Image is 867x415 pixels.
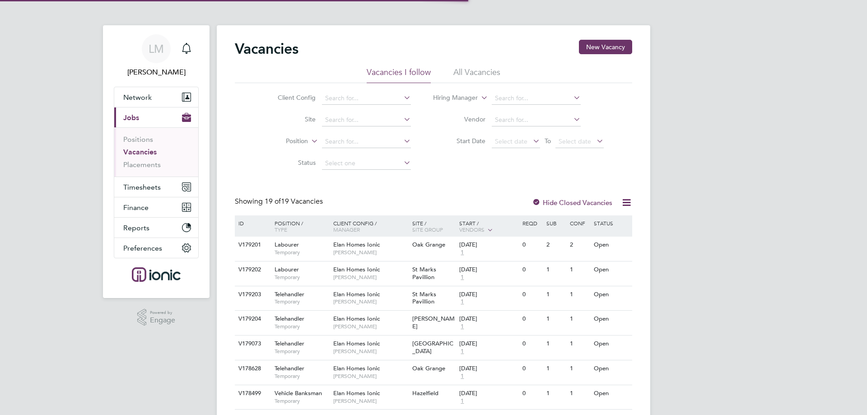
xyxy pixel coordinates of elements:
[459,249,465,256] span: 1
[333,290,380,298] span: Elan Homes Ionic
[410,215,457,237] div: Site /
[367,67,431,83] li: Vacancies I follow
[544,385,568,402] div: 1
[322,92,411,105] input: Search for...
[459,291,518,298] div: [DATE]
[544,336,568,352] div: 1
[592,360,631,377] div: Open
[275,226,287,233] span: Type
[544,237,568,253] div: 2
[412,315,455,330] span: [PERSON_NAME]
[459,397,465,405] span: 1
[123,160,161,169] a: Placements
[275,290,304,298] span: Telehandler
[459,323,465,331] span: 1
[114,34,199,78] a: LM[PERSON_NAME]
[544,261,568,278] div: 1
[592,385,631,402] div: Open
[459,274,465,281] span: 1
[568,215,591,231] div: Conf
[459,348,465,355] span: 1
[568,385,591,402] div: 1
[333,340,380,347] span: Elan Homes Ionic
[426,93,478,103] label: Hiring Manager
[333,323,408,330] span: [PERSON_NAME]
[264,115,316,123] label: Site
[333,241,380,248] span: Elan Homes Ionic
[275,323,329,330] span: Temporary
[322,114,411,126] input: Search for...
[149,43,164,55] span: LM
[544,360,568,377] div: 1
[495,137,527,145] span: Select date
[236,336,268,352] div: V179073
[114,127,198,177] div: Jobs
[123,244,162,252] span: Preferences
[333,348,408,355] span: [PERSON_NAME]
[114,267,199,282] a: Go to home page
[433,115,485,123] label: Vendor
[275,315,304,322] span: Telehandler
[275,364,304,372] span: Telehandler
[544,311,568,327] div: 1
[331,215,410,237] div: Client Config /
[459,373,465,380] span: 1
[592,286,631,303] div: Open
[150,309,175,317] span: Powered by
[275,389,322,397] span: Vehicle Banksman
[544,215,568,231] div: Sub
[256,137,308,146] label: Position
[275,249,329,256] span: Temporary
[592,261,631,278] div: Open
[592,215,631,231] div: Status
[114,238,198,258] button: Preferences
[275,241,299,248] span: Labourer
[559,137,591,145] span: Select date
[492,114,581,126] input: Search for...
[123,203,149,212] span: Finance
[264,159,316,167] label: Status
[123,224,149,232] span: Reports
[333,389,380,397] span: Elan Homes Ionic
[123,113,139,122] span: Jobs
[520,261,544,278] div: 0
[275,298,329,305] span: Temporary
[333,315,380,322] span: Elan Homes Ionic
[459,340,518,348] div: [DATE]
[459,298,465,306] span: 1
[568,311,591,327] div: 1
[236,286,268,303] div: V179203
[275,266,299,273] span: Labourer
[412,226,443,233] span: Site Group
[132,267,181,282] img: ionic-logo-retina.png
[520,215,544,231] div: Reqd
[520,237,544,253] div: 0
[123,183,161,191] span: Timesheets
[520,385,544,402] div: 0
[123,93,152,102] span: Network
[333,373,408,380] span: [PERSON_NAME]
[568,261,591,278] div: 1
[579,40,632,54] button: New Vacancy
[236,385,268,402] div: V178499
[123,148,157,156] a: Vacancies
[453,67,500,83] li: All Vacancies
[333,226,360,233] span: Manager
[275,274,329,281] span: Temporary
[412,266,436,281] span: St Marks Pavillion
[520,336,544,352] div: 0
[532,198,612,207] label: Hide Closed Vacancies
[275,348,329,355] span: Temporary
[123,135,153,144] a: Positions
[264,93,316,102] label: Client Config
[268,215,331,237] div: Position /
[459,266,518,274] div: [DATE]
[433,137,485,145] label: Start Date
[150,317,175,324] span: Engage
[459,315,518,323] div: [DATE]
[592,336,631,352] div: Open
[275,373,329,380] span: Temporary
[592,311,631,327] div: Open
[235,40,298,58] h2: Vacancies
[236,215,268,231] div: ID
